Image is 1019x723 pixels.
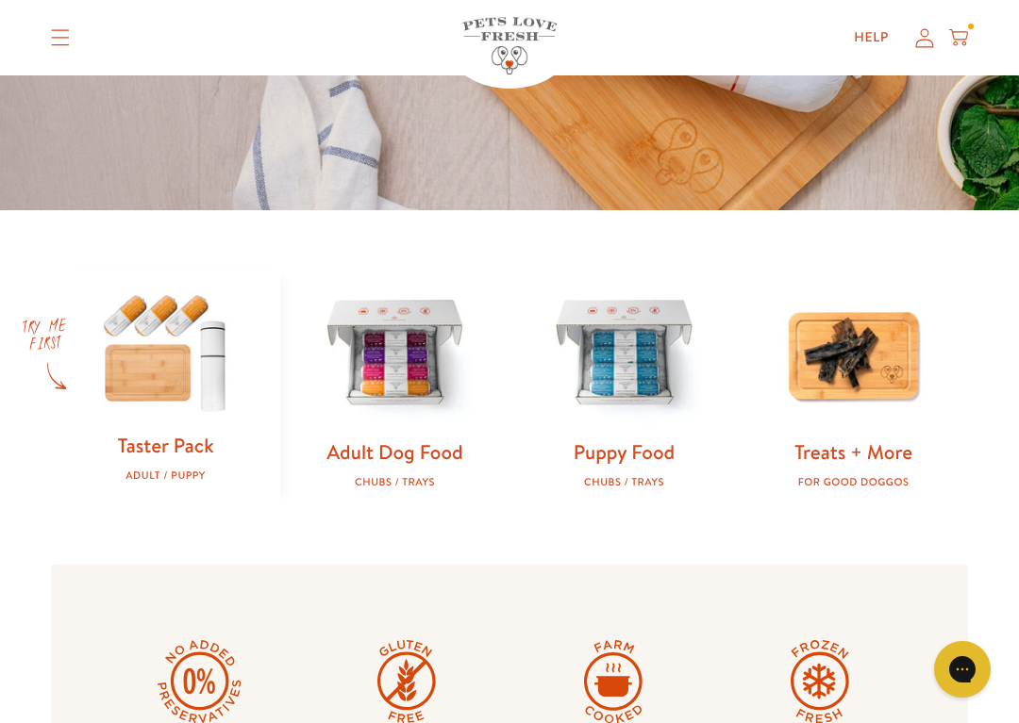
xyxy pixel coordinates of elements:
[326,438,462,466] a: Adult Dog Food
[462,17,557,74] img: Pets Love Fresh
[36,14,85,61] summary: Translation missing: en.sections.header.menu
[574,438,675,466] a: Puppy Food
[839,19,904,57] a: Help
[81,469,250,482] div: Adult / Puppy
[310,476,479,488] div: Chubs / Trays
[925,634,1000,704] iframe: Gorgias live chat messenger
[794,438,912,466] a: Treats + More
[540,476,709,488] div: Chubs / Trays
[117,432,213,459] a: Taster Pack
[769,476,938,488] div: For good doggos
